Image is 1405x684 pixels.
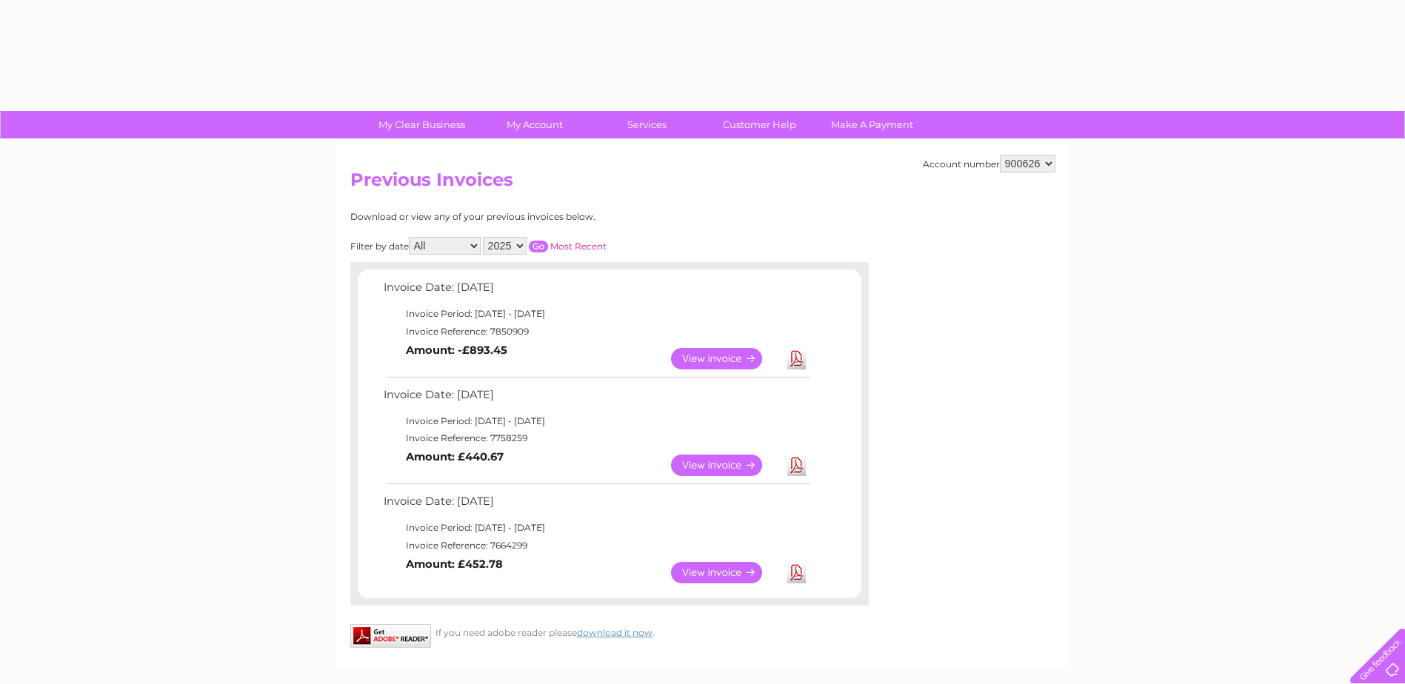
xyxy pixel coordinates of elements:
a: My Account [473,111,595,138]
b: Amount: £452.78 [406,557,503,571]
td: Invoice Date: [DATE] [380,492,813,519]
a: My Clear Business [361,111,483,138]
a: View [671,455,780,476]
a: Make A Payment [811,111,933,138]
a: Customer Help [698,111,821,138]
div: If you need adobe reader please . [350,624,869,638]
a: Download [787,348,806,369]
a: Download [787,562,806,583]
a: Most Recent [550,241,607,252]
td: Invoice Period: [DATE] - [DATE] [380,305,813,323]
a: View [671,348,780,369]
a: Download [787,455,806,476]
b: Amount: -£893.45 [406,343,507,357]
td: Invoice Period: [DATE] - [DATE] [380,519,813,537]
div: Filter by date [350,237,739,255]
a: View [671,562,780,583]
b: Amount: £440.67 [406,450,504,463]
td: Invoice Reference: 7850909 [380,323,813,341]
td: Invoice Period: [DATE] - [DATE] [380,412,813,430]
td: Invoice Reference: 7758259 [380,429,813,447]
div: Download or view any of your previous invoices below. [350,212,739,222]
a: download it now [577,627,653,638]
td: Invoice Date: [DATE] [380,278,813,305]
div: Account number [923,155,1055,172]
td: Invoice Date: [DATE] [380,385,813,412]
td: Invoice Reference: 7664299 [380,537,813,554]
h2: Previous Invoices [350,170,1055,198]
a: Services [586,111,708,138]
